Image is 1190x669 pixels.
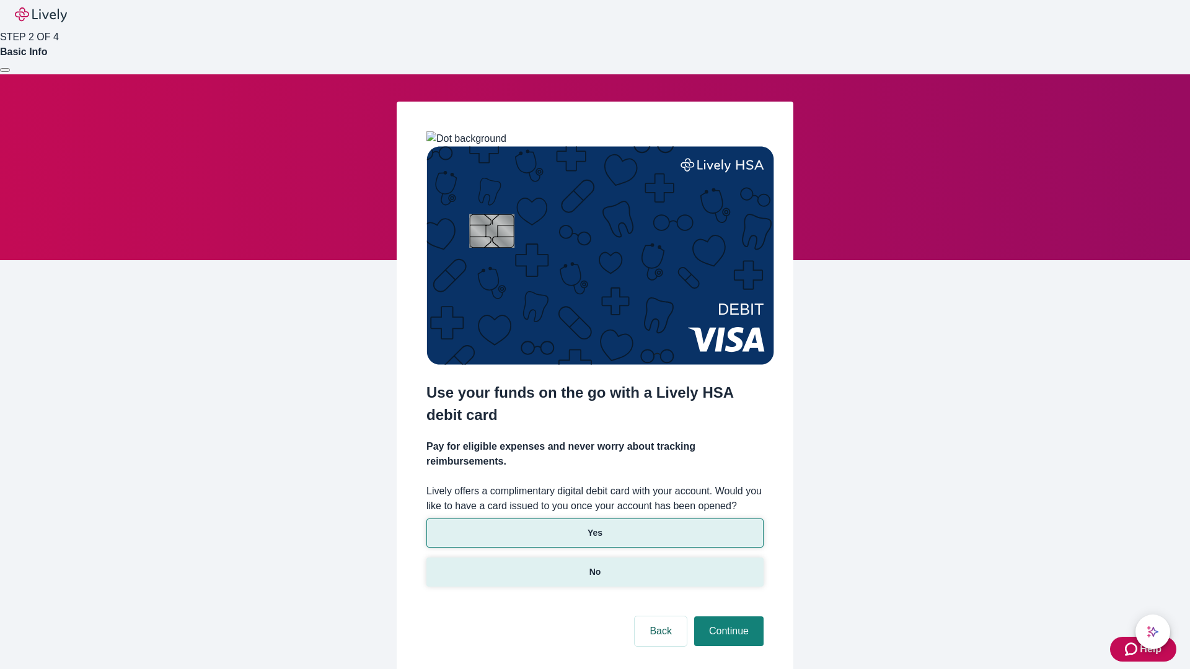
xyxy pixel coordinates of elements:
[426,518,764,548] button: Yes
[426,382,764,426] h2: Use your funds on the go with a Lively HSA debit card
[1147,626,1159,638] svg: Lively AI Assistant
[1140,642,1161,657] span: Help
[15,7,67,22] img: Lively
[1125,642,1140,657] svg: Zendesk support icon
[426,146,774,365] img: Debit card
[588,527,602,540] p: Yes
[426,484,764,514] label: Lively offers a complimentary digital debit card with your account. Would you like to have a card...
[426,557,764,587] button: No
[694,616,764,646] button: Continue
[635,616,687,646] button: Back
[1110,637,1176,662] button: Zendesk support iconHelp
[426,439,764,469] h4: Pay for eligible expenses and never worry about tracking reimbursements.
[589,566,601,579] p: No
[426,131,506,146] img: Dot background
[1135,614,1170,649] button: chat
